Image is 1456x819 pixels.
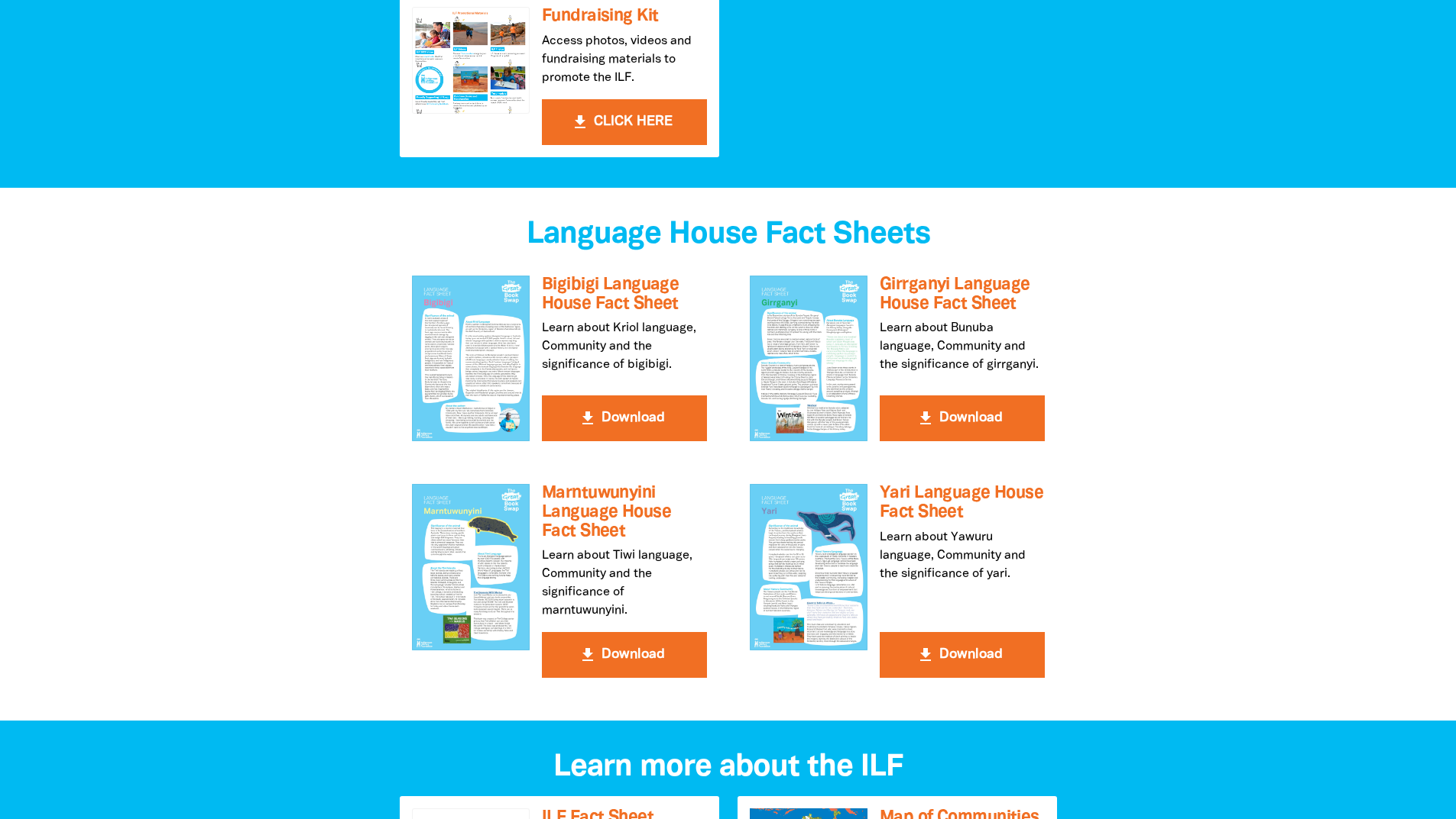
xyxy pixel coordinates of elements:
i: get_app [579,646,597,664]
i: get_app [916,409,935,427]
i: get_app [571,113,589,131]
button: get_app Download [542,395,707,441]
button: get_app CLICK HERE [542,99,707,145]
span: Language House Fact Sheets [527,221,930,249]
h3: Bigibigi Language House Fact Sheet [542,276,707,313]
i: get_app [579,409,597,427]
h3: Marntuwunyini Language House Fact Sheet [542,484,707,540]
button: get_app Download [880,395,1045,441]
button: get_app Download [880,632,1045,678]
span: Learn more about the ILF [553,753,903,782]
h3: Yari Language House Fact Sheet [880,484,1045,521]
h3: Fundraising Kit [542,7,707,26]
img: Girrganyi Language House Fact Sheet [750,276,867,441]
h3: Girrganyi Language House Fact Sheet [880,276,1045,313]
i: get_app [916,646,935,664]
img: Bigibigi Language House Fact Sheet [412,276,530,441]
button: get_app Download [542,632,707,678]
